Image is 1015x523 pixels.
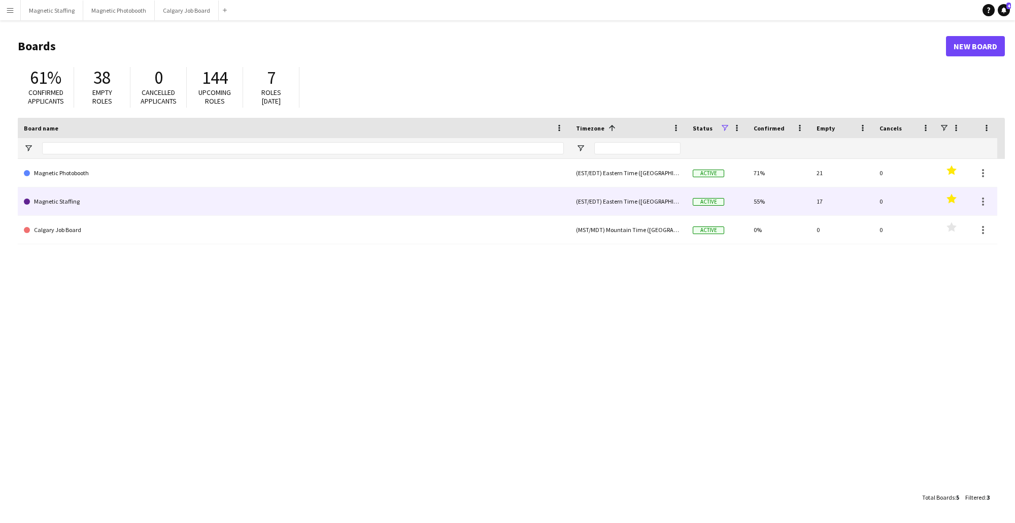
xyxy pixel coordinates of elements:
span: Board name [24,124,58,132]
button: Open Filter Menu [24,144,33,153]
span: 3 [987,494,990,501]
span: Confirmed [754,124,785,132]
div: 0 [810,216,873,244]
span: Confirmed applicants [28,88,64,106]
span: 5 [956,494,959,501]
div: : [922,487,959,507]
span: Cancelled applicants [141,88,177,106]
div: 55% [748,187,810,215]
div: 0 [873,159,936,187]
span: 7 [267,67,276,89]
button: Calgary Job Board [155,1,219,20]
a: 4 [998,4,1010,16]
span: Cancels [879,124,902,132]
span: Active [693,170,724,177]
div: 0 [873,187,936,215]
button: Open Filter Menu [576,144,585,153]
div: (MST/MDT) Mountain Time ([GEOGRAPHIC_DATA] & [GEOGRAPHIC_DATA]) [570,216,687,244]
a: Calgary Job Board [24,216,564,244]
span: Filtered [965,494,985,501]
span: 61% [30,67,61,89]
span: Active [693,198,724,206]
span: Active [693,226,724,234]
input: Board name Filter Input [42,142,564,154]
a: New Board [946,36,1005,56]
div: 0 [873,216,936,244]
span: 38 [93,67,111,89]
button: Magnetic Staffing [21,1,83,20]
span: Upcoming roles [198,88,231,106]
button: Magnetic Photobooth [83,1,155,20]
div: (EST/EDT) Eastern Time ([GEOGRAPHIC_DATA] & [GEOGRAPHIC_DATA]) [570,187,687,215]
div: 17 [810,187,873,215]
span: 4 [1006,3,1011,9]
span: Roles [DATE] [261,88,281,106]
span: Empty [817,124,835,132]
div: 0% [748,216,810,244]
div: 71% [748,159,810,187]
span: Empty roles [92,88,112,106]
span: Timezone [576,124,604,132]
input: Timezone Filter Input [594,142,681,154]
a: Magnetic Photobooth [24,159,564,187]
a: Magnetic Staffing [24,187,564,216]
span: Status [693,124,713,132]
div: (EST/EDT) Eastern Time ([GEOGRAPHIC_DATA] & [GEOGRAPHIC_DATA]) [570,159,687,187]
span: Total Boards [922,494,955,501]
h1: Boards [18,39,946,54]
div: : [965,487,990,507]
div: 21 [810,159,873,187]
span: 144 [202,67,228,89]
span: 0 [154,67,163,89]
